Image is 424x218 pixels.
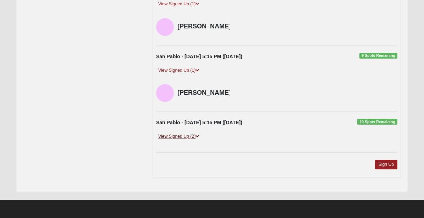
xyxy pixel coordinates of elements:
[375,160,398,169] a: Sign Up
[156,133,202,140] a: View Signed Up (2)
[156,84,174,102] img: Carl Eurenius
[156,0,202,8] a: View Signed Up (1)
[156,120,242,125] strong: San Pablo - [DATE] 5:15 PM ([DATE])
[359,53,397,59] span: 9 Spots Remaining
[156,54,242,59] strong: San Pablo - [DATE] 5:15 PM ([DATE])
[156,18,174,36] img: Carl Eurenius
[177,89,231,97] h4: [PERSON_NAME]
[357,119,397,125] span: 10 Spots Remaining
[177,23,231,31] h4: [PERSON_NAME]
[156,67,202,74] a: View Signed Up (1)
